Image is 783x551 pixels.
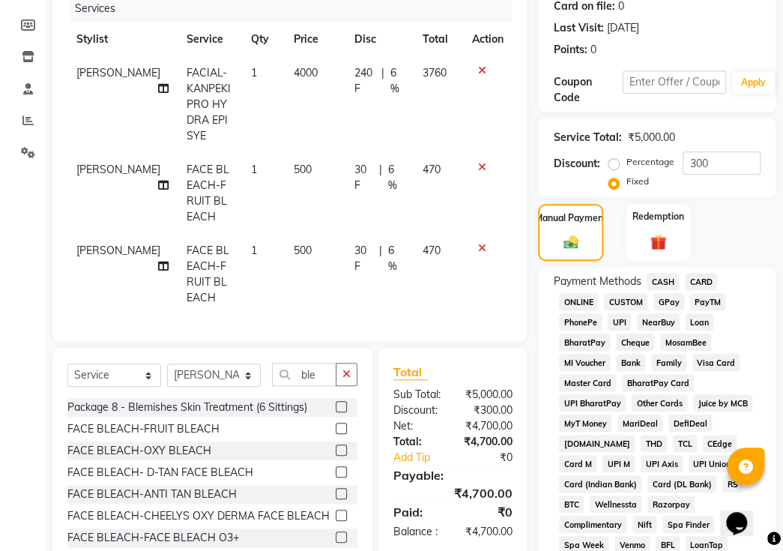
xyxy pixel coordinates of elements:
[187,163,229,223] span: FACE BLEACH-FRUIT BLEACH
[251,163,257,176] span: 1
[616,354,645,371] span: Bank
[553,130,621,145] div: Service Total:
[251,244,257,257] span: 1
[382,403,453,418] div: Discount:
[379,243,382,274] span: |
[382,466,523,484] div: Payable:
[559,435,635,452] span: [DOMAIN_NAME]
[67,22,178,56] th: Stylist
[453,403,523,418] div: ₹300.00
[393,364,428,380] span: Total
[388,162,405,193] span: 6 %
[559,455,596,472] span: Card M
[553,42,587,58] div: Points:
[553,20,603,36] div: Last Visit:
[732,71,775,94] button: Apply
[242,22,285,56] th: Qty
[251,66,257,79] span: 1
[76,244,160,257] span: [PERSON_NAME]
[388,243,405,274] span: 6 %
[423,244,441,257] span: 470
[559,516,626,533] span: Complimentary
[622,374,694,391] span: BharatPay Card
[703,435,737,452] span: CEdge
[602,455,635,472] span: UPI M
[67,530,239,546] div: FACE BLEACH-FACE BLEACH O3+
[423,163,441,176] span: 470
[720,491,768,536] iframe: chat widget
[354,65,375,97] span: 240 F
[645,232,671,253] img: _gift.svg
[692,354,740,371] span: Visa Card
[284,22,345,56] th: Price
[553,156,599,172] div: Discount:
[626,155,674,169] label: Percentage
[187,244,229,304] span: FACE BLEACH-FRUIT BLEACH
[559,475,641,493] span: Card (Indian Bank)
[354,162,373,193] span: 30 F
[382,524,453,540] div: Balance :
[293,244,311,257] span: 500
[452,434,523,450] div: ₹4,700.00
[559,415,611,432] span: MyT Money
[647,475,716,493] span: Card (DL Bank)
[379,162,382,193] span: |
[453,524,523,540] div: ₹4,700.00
[668,415,712,432] span: DefiDeal
[187,66,231,142] span: FACIAL-KANPEKI PRO HYDRA EPISYE
[559,293,598,310] span: ONLINE
[293,163,311,176] span: 500
[590,496,641,513] span: Wellnessta
[553,274,641,289] span: Payment Methods
[382,387,453,403] div: Sub Total:
[604,293,647,310] span: CUSTOM
[382,503,453,521] div: Paid:
[67,443,211,459] div: FACE BLEACH-OXY BLEACH
[641,455,683,472] span: UPI Axis
[178,22,242,56] th: Service
[453,387,523,403] div: ₹5,000.00
[67,400,307,415] div: Package 8 - Blemishes Skin Treatment (6 Sittings)
[559,374,616,391] span: Master Card
[632,516,656,533] span: Nift
[641,435,667,452] span: THD
[673,435,697,452] span: TCL
[67,487,237,502] div: FACE BLEACH-ANTI TAN BLEACH
[647,273,679,290] span: CASH
[623,70,726,94] input: Enter Offer / Coupon Code
[382,484,523,502] div: ₹4,700.00
[690,293,726,310] span: PayTM
[685,273,717,290] span: CARD
[535,211,607,225] label: Manual Payment
[693,394,752,412] span: Juice by MCB
[76,66,160,79] span: [PERSON_NAME]
[382,418,453,434] div: Net:
[660,334,711,351] span: MosamBee
[626,175,648,188] label: Fixed
[651,354,686,371] span: Family
[559,334,610,351] span: BharatPay
[686,313,714,331] span: Loan
[559,394,626,412] span: UPI BharatPay
[465,450,523,466] div: ₹0
[67,465,253,481] div: FACE BLEACH- D-TAN FACE BLEACH
[381,65,384,97] span: |
[632,210,684,223] label: Redemption
[345,22,414,56] th: Disc
[67,421,220,437] div: FACE BLEACH-FRUIT BLEACH
[382,434,452,450] div: Total:
[632,394,687,412] span: Other Cards
[553,74,622,106] div: Coupon Code
[559,496,584,513] span: BTC
[637,313,680,331] span: NearBuy
[617,415,662,432] span: MariDeal
[67,508,330,524] div: FACE BLEACH-CHEELYS OXY DERMA FACE BLEACH
[462,22,512,56] th: Action
[616,334,654,351] span: Cheque
[453,418,523,434] div: ₹4,700.00
[606,20,638,36] div: [DATE]
[722,475,743,493] span: RS
[390,65,405,97] span: 6 %
[354,243,373,274] span: 30 F
[559,354,610,371] span: MI Voucher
